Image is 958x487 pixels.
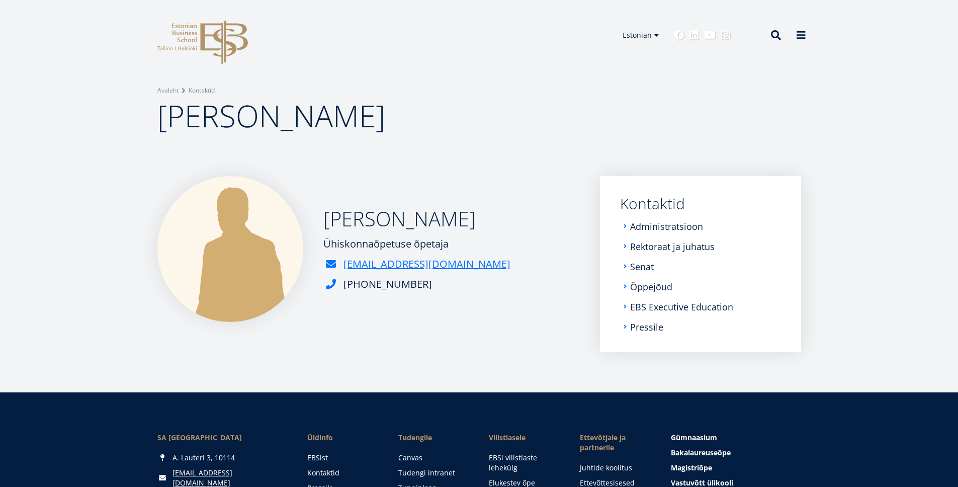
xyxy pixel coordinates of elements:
[671,433,717,442] span: Gümnaasium
[630,302,733,312] a: EBS Executive Education
[630,221,703,231] a: Administratsioon
[307,453,378,463] a: EBSist
[630,262,654,272] a: Senat
[620,196,781,211] a: Kontaktid
[689,30,699,40] a: Linkedin
[323,206,510,231] h2: [PERSON_NAME]
[671,448,801,458] a: Bakalaureuseõpe
[630,322,663,332] a: Pressile
[580,463,651,473] a: Juhtide koolitus
[580,433,651,453] span: Ettevõtjale ja partnerile
[721,30,731,40] a: Instagram
[157,176,303,322] img: Indrek Makki
[157,453,287,463] div: A. Lauteri 3, 10114
[157,433,287,443] div: SA [GEOGRAPHIC_DATA]
[489,433,560,443] span: Vilistlasele
[343,277,432,292] div: [PHONE_NUMBER]
[674,30,684,40] a: Facebook
[323,236,510,252] div: Ühiskonnaõpetuse õpetaja
[398,453,469,463] a: Canvas
[671,463,712,472] span: Magistriõpe
[671,463,801,473] a: Magistriõpe
[671,448,731,457] span: Bakalaureuseõpe
[704,30,716,40] a: Youtube
[307,468,378,478] a: Kontaktid
[157,86,179,96] a: Avaleht
[489,453,560,473] a: EBSi vilistlaste lehekülg
[189,86,215,96] a: Kontaktid
[307,433,378,443] span: Üldinfo
[630,241,715,252] a: Rektoraat ja juhatus
[343,257,510,272] a: [EMAIL_ADDRESS][DOMAIN_NAME]
[398,433,469,443] a: Tudengile
[671,433,801,443] a: Gümnaasium
[630,282,672,292] a: Õppejõud
[398,468,469,478] a: Tudengi intranet
[157,95,385,136] span: [PERSON_NAME]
